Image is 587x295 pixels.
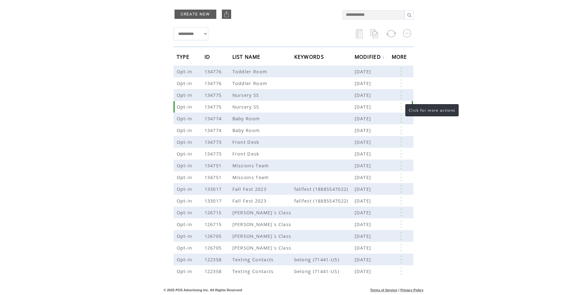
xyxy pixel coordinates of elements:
span: [DATE] [355,92,373,98]
span: Opt-in [177,174,194,180]
span: 122358 [205,268,223,274]
span: Toddler Room [232,80,269,86]
span: fallfest (18885547022) [294,198,355,204]
span: [PERSON_NAME]`s Class [232,245,293,251]
span: 134774 [205,127,223,133]
span: 134751 [205,162,223,169]
span: [DATE] [355,104,373,110]
span: Baby Room [232,115,262,122]
span: Baby Room [232,127,262,133]
span: Missions Team [232,174,271,180]
span: Opt-in [177,139,194,145]
span: [DATE] [355,162,373,169]
span: Opt-in [177,268,194,274]
span: Opt-in [177,198,194,204]
span: [DATE] [355,198,373,204]
span: Nursery SS [232,104,261,110]
span: [DATE] [355,68,373,75]
span: Opt-in [177,162,194,169]
span: Fall Fest 2023 [232,198,268,204]
span: [DATE] [355,256,373,263]
span: Opt-in [177,233,194,239]
span: 134774 [205,115,223,122]
span: [PERSON_NAME]`s Class [232,209,293,216]
span: Front Desk [232,151,261,157]
span: Click for more actions [409,108,455,113]
span: Opt-in [177,68,194,75]
span: © 2025 POS Advertising Inc. All Rights Reserved [164,288,242,292]
span: Opt-in [177,256,194,263]
a: ID [205,55,212,58]
a: Privacy Policy [400,288,424,292]
span: Opt-in [177,186,194,192]
span: 134776 [205,68,223,75]
a: TYPE [177,55,191,58]
span: [DATE] [355,115,373,122]
a: LIST NAME [232,55,262,58]
span: Toddler Room [232,68,269,75]
span: 134775 [205,92,223,98]
span: [DATE] [355,268,373,274]
span: 134773 [205,151,223,157]
span: 134751 [205,174,223,180]
a: CREATE NEW [175,10,216,19]
span: [PERSON_NAME]`s Class [232,233,293,239]
span: [DATE] [355,209,373,216]
span: [DATE] [355,151,373,157]
span: MODIFIED [355,52,383,63]
span: [DATE] [355,127,373,133]
span: Fall Fest 2023 [232,186,268,192]
span: 133017 [205,186,223,192]
a: MODIFIED↓ [355,55,385,59]
span: Opt-in [177,127,194,133]
span: Opt-in [177,80,194,86]
span: ID [205,52,212,63]
span: 126715 [205,209,223,216]
span: TYPE [177,52,191,63]
span: 126715 [205,221,223,227]
span: [DATE] [355,174,373,180]
span: Opt-in [177,209,194,216]
span: [DATE] [355,245,373,251]
span: fallfest (18885547022) [294,186,355,192]
span: Opt-in [177,115,194,122]
img: upload.png [223,11,230,17]
span: [DATE] [355,233,373,239]
span: Opt-in [177,221,194,227]
span: | [398,288,399,292]
span: 134773 [205,139,223,145]
span: 126705 [205,233,223,239]
span: 134775 [205,104,223,110]
span: [DATE] [355,139,373,145]
span: Missions Team [232,162,271,169]
span: Opt-in [177,92,194,98]
span: Opt-in [177,245,194,251]
span: Texting Contacts [232,268,275,274]
span: Nursery SS [232,92,261,98]
span: belong (71441-US) [294,268,355,274]
span: MORE [392,52,409,63]
span: 122358 [205,256,223,263]
span: belong (71441-US) [294,256,355,263]
span: LIST NAME [232,52,262,63]
span: [DATE] [355,80,373,86]
a: KEYWORDS [294,55,326,58]
span: KEYWORDS [294,52,326,63]
span: [DATE] [355,221,373,227]
a: Terms of Service [370,288,397,292]
span: [PERSON_NAME]`s Class [232,221,293,227]
span: 134776 [205,80,223,86]
span: [DATE] [355,186,373,192]
span: Opt-in [177,104,194,110]
span: 126705 [205,245,223,251]
span: 133017 [205,198,223,204]
span: Opt-in [177,151,194,157]
span: Front Desk [232,139,261,145]
span: Texting Contacts [232,256,275,263]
